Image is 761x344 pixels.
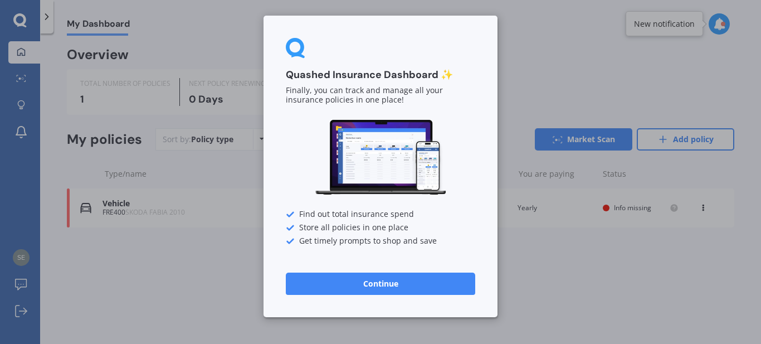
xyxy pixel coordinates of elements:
[314,118,447,197] img: Dashboard
[286,210,475,219] div: Find out total insurance spend
[286,86,475,105] p: Finally, you can track and manage all your insurance policies in one place!
[286,237,475,246] div: Get timely prompts to shop and save
[286,69,475,81] h3: Quashed Insurance Dashboard ✨
[286,273,475,295] button: Continue
[286,224,475,232] div: Store all policies in one place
